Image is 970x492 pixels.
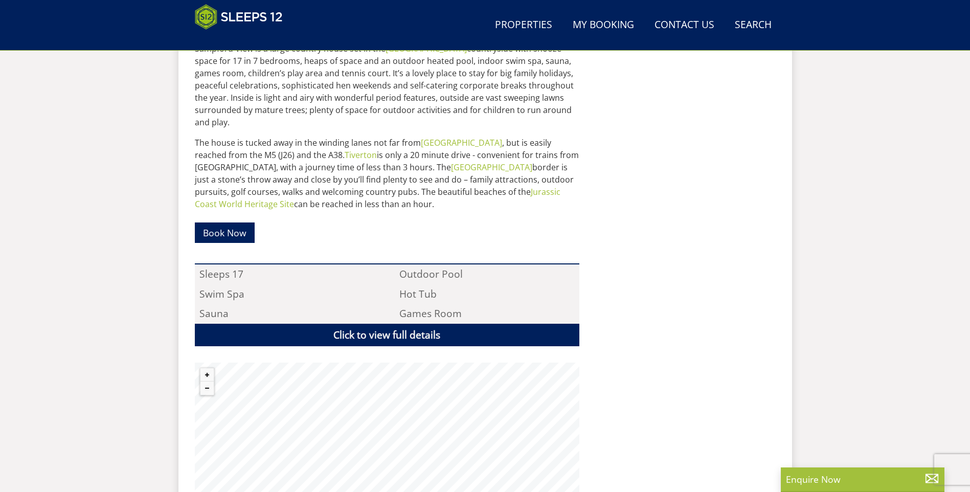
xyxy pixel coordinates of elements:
p: The house is tucked away in the winding lanes not far from , but is easily reached from the M5 (J... [195,137,579,210]
a: Properties [491,14,556,37]
a: Search [731,14,776,37]
li: Swim Spa [195,284,379,304]
button: Zoom out [200,382,214,395]
a: [GEOGRAPHIC_DATA] [421,137,502,148]
a: Jurassic Coast World Heritage Site [195,186,560,210]
li: Outdoor Pool [395,264,579,284]
li: Games Room [395,304,579,323]
a: Book Now [195,222,255,242]
a: Click to view full details [195,324,579,347]
iframe: LiveChat chat widget [770,127,970,492]
img: Sleeps 12 [195,4,283,30]
button: Zoom in [200,368,214,382]
a: Contact Us [650,14,718,37]
li: Hot Tub [395,284,579,304]
li: Sleeps 17 [195,264,379,284]
a: [GEOGRAPHIC_DATA] [451,162,532,173]
iframe: Customer reviews powered by Trustpilot [190,36,297,44]
li: Sauna [195,304,379,323]
a: Tiverton [345,149,377,161]
a: [GEOGRAPHIC_DATA] [386,43,467,54]
p: Sampford View is a large country house set in the countryside with snooze space for 17 in 7 bedro... [195,42,579,128]
a: My Booking [569,14,638,37]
